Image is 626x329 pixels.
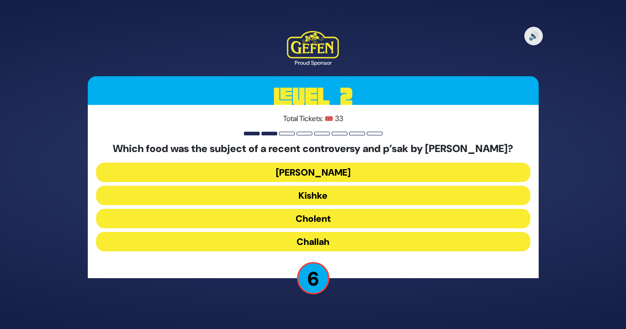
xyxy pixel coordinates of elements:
[297,262,329,294] p: 6
[96,113,530,124] p: Total Tickets: 🎟️ 33
[96,186,530,205] button: Kishke
[287,59,339,67] div: Proud Sponsor
[96,232,530,251] button: Challah
[96,163,530,182] button: [PERSON_NAME]
[96,143,530,155] h5: Which food was the subject of a recent controversy and p’sak by [PERSON_NAME]?
[88,76,539,118] h3: Level 2
[287,31,339,59] img: Kedem
[524,27,543,45] button: 🔊
[96,209,530,228] button: Cholent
